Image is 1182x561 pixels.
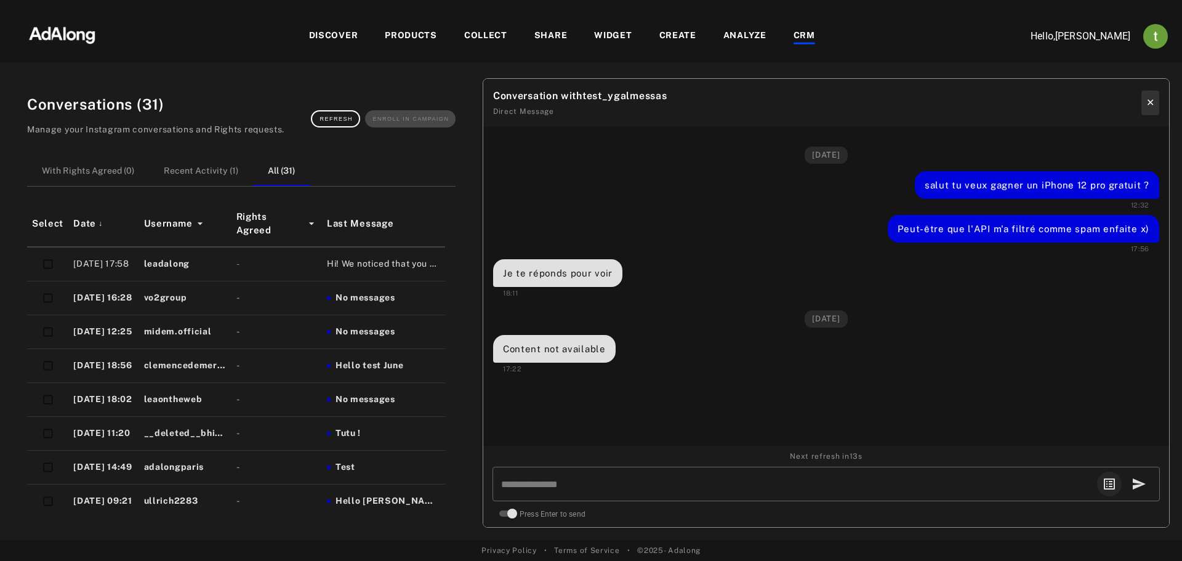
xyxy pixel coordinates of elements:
strong: clemencedemerliac [144,360,235,370]
span: No messages [336,393,395,406]
div: Direct Message [493,106,667,117]
div: salut tu veux gagner un iPhone 12 pro gratuit ? [925,179,1149,192]
strong: ullrich2283 [144,496,198,506]
div: Peut-être que l'API m'a filtré comme spam enfaite x) [898,222,1149,235]
button: Account settings [1140,21,1171,52]
iframe: Chat Widget [1120,502,1182,561]
div: Date [73,217,134,231]
div: 18:11 [493,288,518,299]
td: [DATE] 14:49 [68,450,139,484]
span: Hi! We noticed that you mentioned us in your story. We would love to share it on our page, but we... [327,257,440,270]
button: select template [1097,472,1122,496]
button: send message [1127,472,1151,496]
a: Privacy Policy [481,545,537,556]
td: [DATE] 18:56 [68,349,139,382]
strong: adalongparis [144,462,204,472]
button: Recent Activity (1) [149,157,253,186]
div: - [236,325,317,338]
div: - [236,494,317,507]
button: Close conversation [1141,91,1159,115]
td: [DATE] 17:58 [68,247,139,281]
td: [DATE] 16:28 [68,281,139,315]
span: Tutu ! [336,427,361,440]
span: Test [336,461,355,474]
span: No messages [336,291,395,304]
p: Hello, [PERSON_NAME] [1007,29,1130,44]
div: 17:56 [1131,244,1160,254]
a: Terms of Service [554,545,619,556]
th: Last Message [322,201,445,247]
span: • [627,545,630,556]
p: Manage your Instagram conversations and Rights requests. [27,124,284,136]
span: No messages [336,325,395,338]
div: Conversation with test_ygalmessas [493,89,667,103]
div: - [236,257,317,270]
span: Hello test June [336,359,404,372]
span: Hello [PERSON_NAME] [336,494,440,507]
h2: Conversations ( 31 ) [27,93,284,115]
span: ↓ [98,218,103,229]
div: CRM [794,29,815,44]
span: Refresh [320,116,353,122]
div: - [236,427,317,440]
td: [DATE] 09:21 [68,484,139,518]
div: Je te réponds pour voir [503,267,613,280]
strong: leaontheweb [144,394,203,404]
div: - [236,291,317,304]
div: - [236,359,317,372]
strong: midem.official [144,326,212,336]
div: Username [144,217,227,231]
div: COLLECT [464,29,507,44]
span: • [544,545,547,556]
button: Refresh [311,110,360,127]
div: PRODUCTS [385,29,437,44]
td: [DATE] 12:25 [68,315,139,349]
strong: vo2group [144,293,187,302]
span: [DATE] [805,310,847,328]
div: CREATE [659,29,696,44]
div: DISCOVER [309,29,358,44]
span: Next refresh in 13 s [790,451,862,462]
img: ACg8ocJj1Mp6hOb8A41jL1uwSMxz7God0ICt0FEFk954meAQ=s96-c [1143,24,1168,49]
span: © 2025 - Adalong [637,545,701,556]
button: All (31) [253,157,310,186]
span: Press Enter to send [520,510,585,519]
div: 17:22 [493,364,522,374]
span: [DATE] [805,147,847,164]
td: [DATE] 18:02 [68,382,139,416]
div: Content not available [503,342,606,355]
div: - [236,393,317,406]
img: 63233d7d88ed69de3c212112c67096b6.png [8,15,116,52]
div: - [236,461,317,474]
strong: __deleted__bhiebefgfeaafceea [144,428,288,438]
div: WIDGET [594,29,632,44]
div: Rights Agreed [236,210,317,238]
div: 12:32 [1131,200,1160,211]
div: Select [32,217,63,231]
strong: leadalong [144,259,190,268]
div: ANALYZE [723,29,766,44]
td: [DATE] 11:20 [68,416,139,450]
button: With Rights Agreed (0) [27,157,149,186]
div: SHARE [534,29,568,44]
